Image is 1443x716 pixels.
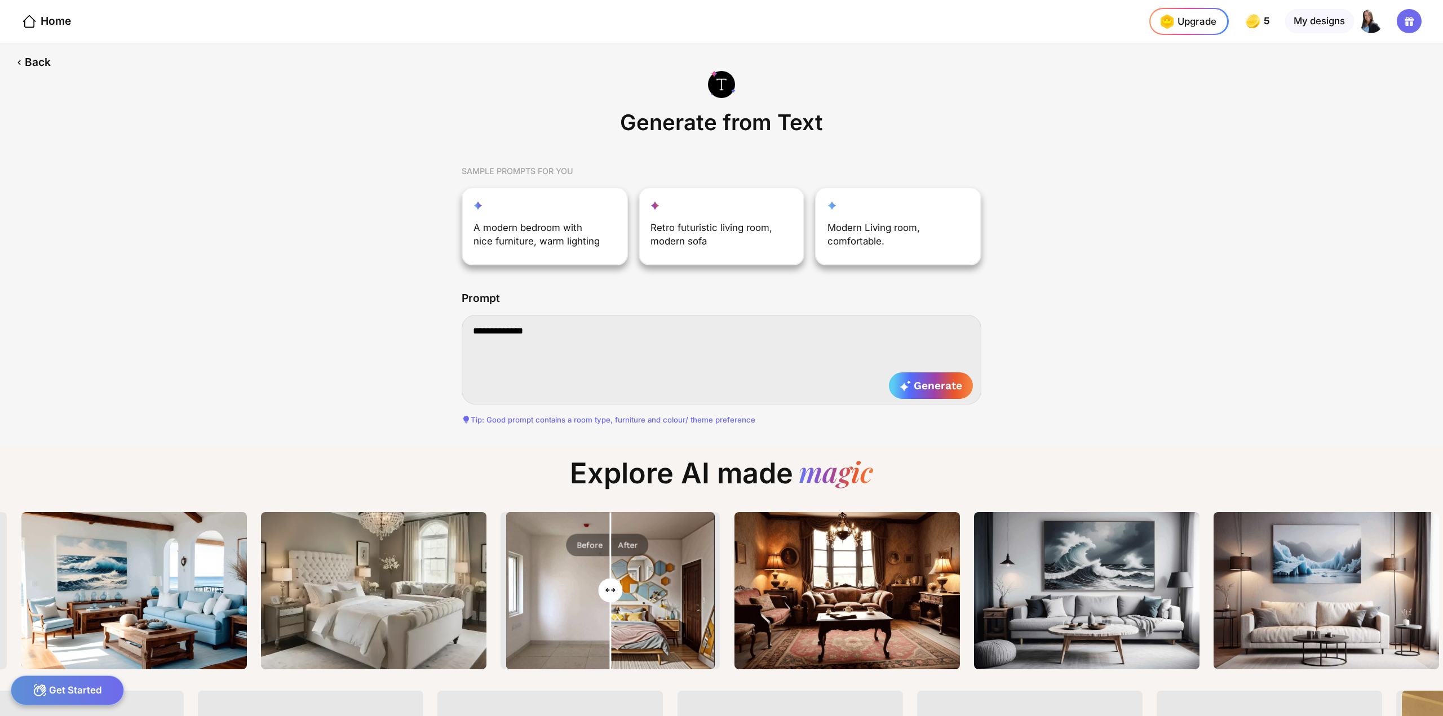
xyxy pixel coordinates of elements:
[21,512,247,669] img: ThumbnailOceanlivingroom.png
[799,457,873,491] div: magic
[473,201,483,210] img: reimagine-star-icon.svg
[1156,11,1178,32] img: upgrade-nav-btn-icon.gif
[650,221,778,254] div: Retro futuristic living room, modern sofa
[473,221,601,254] div: A modern bedroom with nice furniture, warm lighting
[462,415,981,424] div: Tip: Good prompt contains a room type, furniture and colour/ theme preference
[1285,9,1354,33] div: My designs
[462,292,500,305] div: Prompt
[614,106,828,144] div: Generate from Text
[900,379,962,392] span: Generate
[827,221,955,254] div: Modern Living room, comfortable.
[650,201,659,210] img: fill-up-your-space-star-icon.svg
[462,155,981,188] div: SAMPLE PROMPTS FOR YOU
[21,14,71,30] div: Home
[1214,512,1439,669] img: Thumbnailtext2image_00678_.png
[1359,9,1383,33] img: ACNPEu9CVwVHDowWBRtJrWLL_k-slzcr4GV6LiNNsxKc=s96-c
[1156,11,1216,32] div: Upgrade
[559,457,884,501] div: Explore AI made
[506,512,718,669] img: After image
[734,512,960,669] img: Thumbnailtext2image_00673_.png
[827,201,836,210] img: customization-star-icon.svg
[708,70,736,98] img: generate-from-text-icon.svg
[11,675,124,705] div: Get Started
[261,512,486,669] img: Thumbnailexplore-image9.png
[1264,16,1272,26] span: 5
[974,512,1199,669] img: Thumbnailtext2image_00675_.png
